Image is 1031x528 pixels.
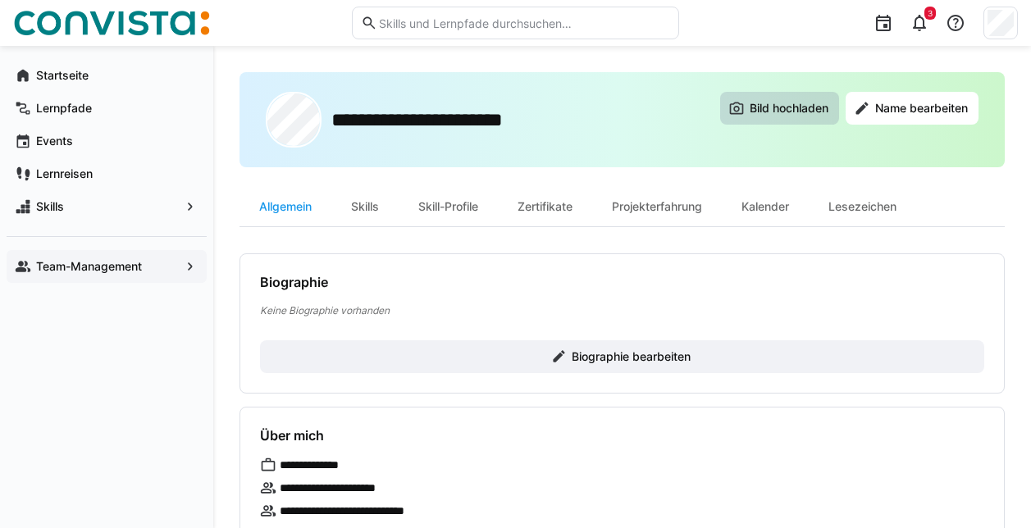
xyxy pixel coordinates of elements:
div: Zertifikate [498,187,592,226]
div: Lesezeichen [809,187,916,226]
input: Skills und Lernpfade durchsuchen… [377,16,670,30]
div: Kalender [722,187,809,226]
div: Skills [331,187,399,226]
div: Projekterfahrung [592,187,722,226]
div: Skill-Profile [399,187,498,226]
button: Biographie bearbeiten [260,340,984,373]
span: Name bearbeiten [873,100,970,116]
div: Allgemein [240,187,331,226]
h4: Über mich [260,427,324,444]
span: Biographie bearbeiten [569,348,693,365]
p: Keine Biographie vorhanden [260,303,984,317]
button: Bild hochladen [720,92,839,125]
span: Bild hochladen [747,100,831,116]
span: 3 [928,8,933,18]
button: Name bearbeiten [846,92,979,125]
h4: Biographie [260,274,328,290]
